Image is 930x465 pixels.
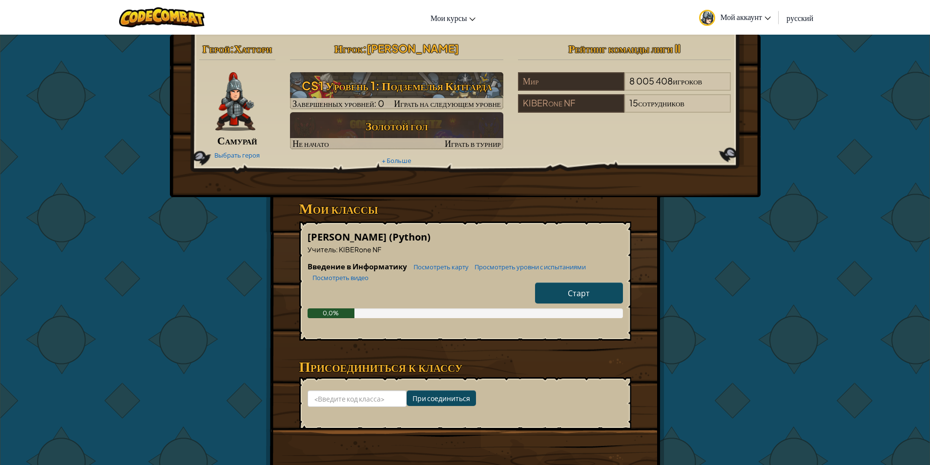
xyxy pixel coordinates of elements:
font: игроков [673,75,702,86]
font: 8 005 408 [629,75,673,86]
font: [PERSON_NAME] [367,41,459,55]
font: Старт [568,288,590,298]
font: Учитель [308,245,336,254]
img: CS1 Уровень 1: Подземелья Китгарда [290,72,503,109]
input: При соединиться [407,390,476,406]
font: Завершенных уровней: 0 [292,98,384,109]
a: Мир8 005 408игроков [518,81,731,93]
font: сотрудников [638,97,684,108]
font: Мои курсы [431,13,467,23]
font: 15 [629,97,638,108]
font: русский [786,13,813,23]
img: samurai.pose.png [215,72,255,131]
font: Мои классы [299,199,378,217]
font: Мир [523,75,539,86]
font: KIBERone NF [339,245,381,254]
font: Золотой гол [366,118,428,133]
font: : [230,41,234,55]
font: Играть на следующем уровне [394,98,501,109]
a: Играть на следующем уровне [290,72,503,109]
font: Посмотреть карту [413,263,469,271]
a: Золотой голНе начатоИграть в турнир [290,112,503,149]
font: Мой аккаунт [720,12,762,22]
font: Присоединиться к классу [299,357,463,375]
font: : [363,41,367,55]
a: Мои курсы [426,4,481,31]
font: (Python) [389,230,431,243]
font: Рейтинг команды лиги II [568,41,681,55]
input: <Введите код класса> [308,390,407,407]
font: + Больше [382,157,411,164]
font: Введение в Информатику [308,262,407,271]
font: Самурай [217,133,257,147]
font: KIBERone NF [523,97,575,108]
font: Посмотреть видео [312,274,369,282]
img: Логотип CodeCombat [119,7,205,27]
font: : [336,245,338,254]
a: русский [782,4,818,31]
img: Золотой гол [290,112,503,149]
font: Играть в турнир [445,138,501,149]
font: 0,0% [323,309,339,317]
font: Просмотреть уровни с испытаниями [475,263,586,271]
font: Хаттори [234,41,272,55]
font: [PERSON_NAME] [308,230,387,243]
a: KIBERone NF15сотрудников [518,103,731,115]
font: Игрок [334,41,363,55]
font: Герой [203,41,230,55]
a: Мой аккаунт [694,2,776,33]
font: CS1 Уровень 1: Подземелья Китгарда [302,78,492,93]
font: Не начато [292,138,329,149]
font: Выбрать героя [214,151,260,159]
img: avatar [699,10,715,26]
